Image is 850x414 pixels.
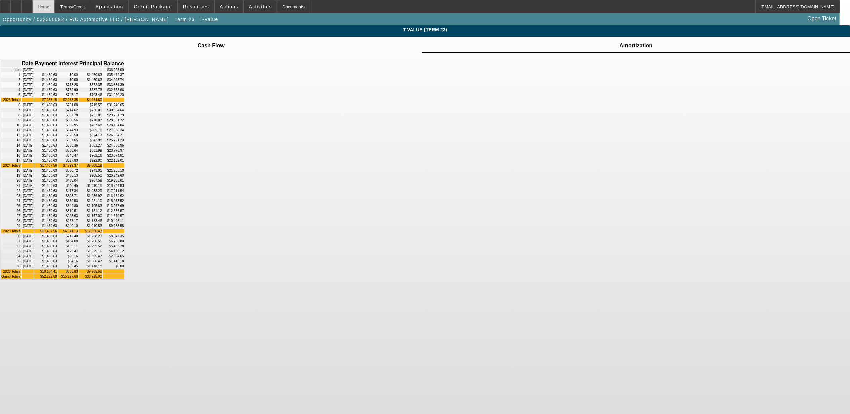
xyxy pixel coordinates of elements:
[103,88,124,92] td: $32,663.66
[34,189,57,193] td: $1,450.63
[197,43,225,49] td: Cash Flow
[1,173,21,178] td: 19
[90,0,128,13] button: Application
[58,173,78,178] td: $485.13
[58,199,78,203] td: $369.53
[79,148,103,153] td: $881.99
[58,234,78,238] td: $212.40
[22,199,34,203] td: [DATE]
[58,178,78,183] td: $463.04
[103,168,124,173] td: $21,208.10
[22,133,34,137] td: [DATE]
[22,219,34,223] td: [DATE]
[79,60,103,67] th: Principal
[103,103,124,107] td: $31,240.65
[58,68,78,72] td: --
[58,118,78,122] td: $680.56
[79,133,103,137] td: $824.13
[58,158,78,163] td: $527.83
[79,264,103,268] td: $1,418.18
[1,209,21,213] td: 26
[34,78,57,82] td: $1,450.63
[79,189,103,193] td: $1,033.29
[22,83,34,87] td: [DATE]
[58,143,78,148] td: $588.36
[34,269,57,274] td: $10,154.41
[22,173,34,178] td: [DATE]
[1,254,21,258] td: 34
[22,214,34,218] td: [DATE]
[22,153,34,158] td: [DATE]
[103,143,124,148] td: $24,858.96
[103,83,124,87] td: $33,351.39
[22,73,34,77] td: [DATE]
[79,173,103,178] td: $965.50
[22,239,34,243] td: [DATE]
[34,98,57,102] td: $7,253.15
[34,158,57,163] td: $1,450.63
[34,214,57,218] td: $1,450.63
[1,204,21,208] td: 25
[34,259,57,263] td: $1,450.63
[22,68,34,72] td: [DATE]
[249,4,272,9] span: Activities
[58,269,78,274] td: $868.83
[79,178,103,183] td: $987.59
[58,204,78,208] td: $344.80
[1,224,21,228] td: 29
[79,224,103,228] td: $1,210.53
[103,209,124,213] td: $12,836.57
[1,158,21,163] td: 17
[58,73,78,77] td: $0.00
[34,199,57,203] td: $1,450.63
[175,17,195,22] span: Term 23
[79,214,103,218] td: $1,157.00
[79,269,103,274] td: $9,285.58
[58,214,78,218] td: $293.63
[34,153,57,158] td: $1,450.63
[79,158,103,163] td: $922.80
[58,264,78,268] td: $32.45
[22,209,34,213] td: [DATE]
[79,204,103,208] td: $1,105.83
[34,209,57,213] td: $1,450.63
[34,68,57,72] td: --
[58,88,78,92] td: $762.90
[134,4,172,9] span: Credit Package
[103,178,124,183] td: $19,255.01
[58,168,78,173] td: $506.72
[58,93,78,97] td: $747.17
[103,138,124,142] td: $25,721.23
[58,60,78,67] th: Interest
[34,264,57,268] td: $1,450.63
[58,108,78,112] td: $714.62
[58,209,78,213] td: $319.51
[34,123,57,127] td: $1,450.63
[1,274,21,279] td: Grand Totals
[22,204,34,208] td: [DATE]
[79,108,103,112] td: $736.01
[103,194,124,198] td: $16,154.62
[22,60,34,67] th: Date
[22,123,34,127] td: [DATE]
[58,274,78,279] td: $15,297.68
[1,269,21,274] td: 2026 Totals
[1,249,21,253] td: 33
[79,259,103,263] td: $1,386.47
[34,133,57,137] td: $1,450.63
[34,83,57,87] td: $1,450.63
[79,93,103,97] td: $703.46
[103,153,124,158] td: $23,074.81
[34,88,57,92] td: $1,450.63
[34,229,57,233] td: $17,407.56
[79,138,103,142] td: $842.98
[1,133,21,137] td: 12
[34,219,57,223] td: $1,450.63
[3,17,169,22] span: Opportunity / 032300092 / R/C Automotive LLC / [PERSON_NAME]
[34,108,57,112] td: $1,450.63
[1,264,21,268] td: 36
[1,239,21,243] td: 31
[1,148,21,153] td: 15
[1,108,21,112] td: 7
[1,219,21,223] td: 28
